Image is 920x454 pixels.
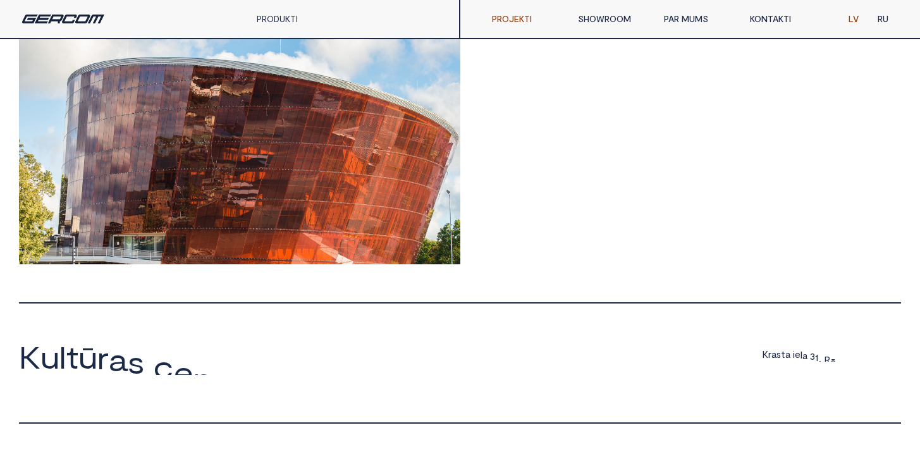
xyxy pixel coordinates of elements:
span: 3 [810,350,815,362]
span: e [173,357,193,387]
span: n [193,363,212,393]
span: s [776,348,781,360]
span: l [59,341,66,372]
span: e [857,360,862,373]
span: n [852,360,857,373]
span: K [19,341,40,372]
span: r [768,348,771,360]
span: a [874,360,879,373]
span: u [338,372,357,402]
a: KONTAKTI [740,6,826,32]
span: t [212,371,224,402]
span: a [893,360,898,373]
a: PRODUKTI [257,13,298,24]
span: i [793,348,795,360]
a: LV [839,6,868,32]
span: s [364,372,381,402]
span: a [771,348,776,360]
span: c [153,351,173,381]
span: z [836,357,841,370]
span: t [879,360,883,373]
span: e [283,372,303,402]
span: ļ [357,372,364,402]
span: v [883,360,889,373]
span: L [868,360,874,373]
a: RU [868,6,898,32]
span: ē [830,355,836,368]
span: ↓ [389,372,412,402]
a: PROJEKTI [482,6,568,32]
span: e [841,360,847,372]
span: 1 [889,376,893,388]
span: t [781,348,785,360]
span: a [109,344,128,374]
a: SHOWROOM [568,6,654,32]
span: i [889,360,891,373]
span: t [66,341,78,372]
span: 2 [878,376,883,388]
span: r [224,372,236,402]
span: 2 [893,376,898,388]
span: a [785,348,790,360]
span: s [236,372,253,402]
a: Kultūras centrs Zeimuļs ↓ [19,341,412,375]
span: j [891,360,893,373]
span: e [795,348,800,360]
span: i [303,372,310,402]
span: 0 [883,376,889,388]
span: s [128,347,145,377]
span: , [862,360,865,373]
span: r [97,342,109,372]
span: a [802,349,807,362]
span: 1 [815,351,819,364]
span: R [824,353,830,366]
span: u [40,341,59,372]
span: k [847,360,852,373]
span: , [819,352,821,365]
span: l [800,348,802,361]
span: m [310,372,338,402]
a: PAR MUMS [654,6,740,32]
span: ū [78,341,97,372]
span: Z [261,372,283,402]
span: K [762,348,768,360]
